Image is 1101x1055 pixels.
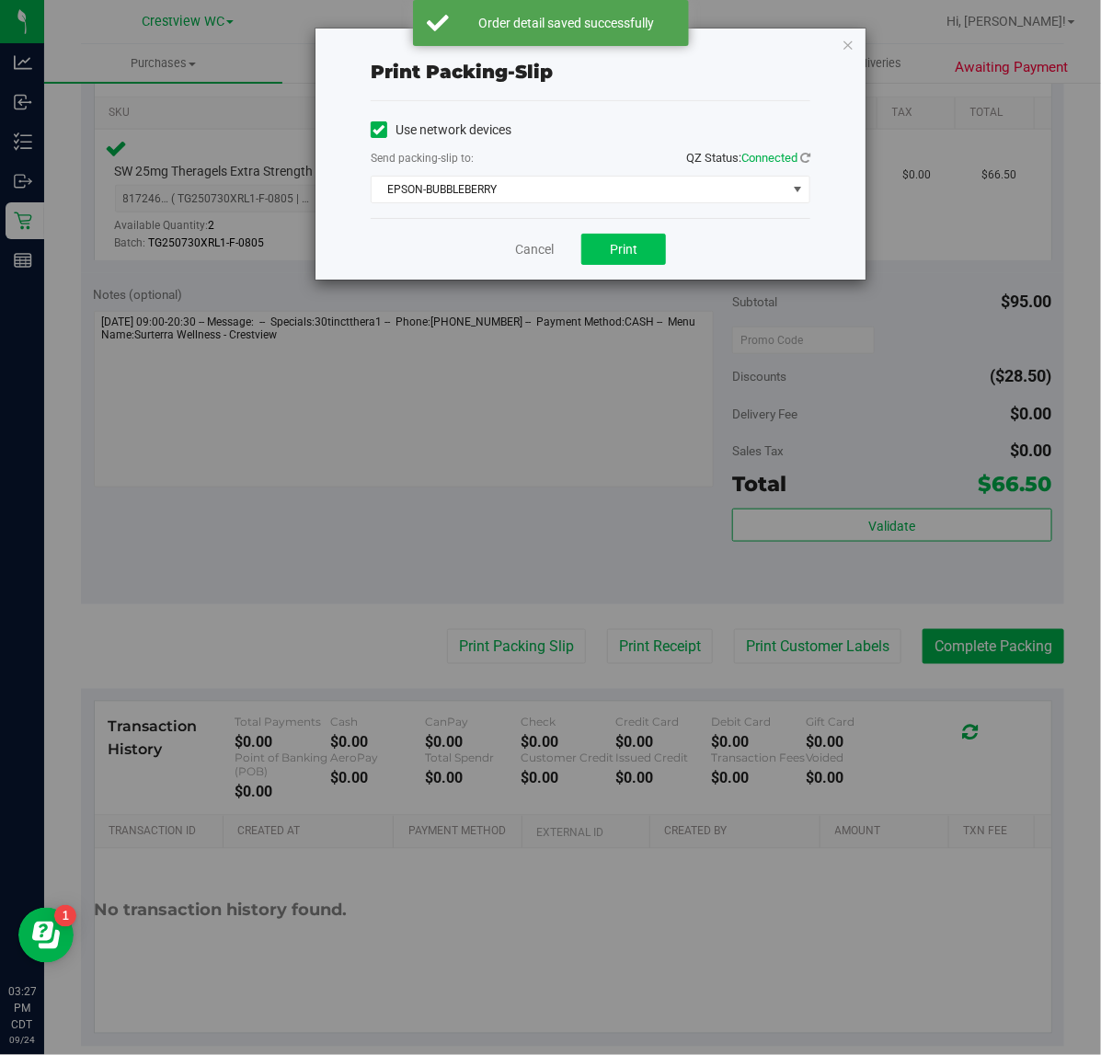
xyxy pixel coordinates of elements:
label: Use network devices [371,120,511,140]
span: Connected [741,151,797,165]
span: QZ Status: [686,151,810,165]
iframe: Resource center [18,908,74,963]
label: Send packing-slip to: [371,150,474,166]
button: Print [581,234,666,265]
iframe: Resource center unread badge [54,905,76,927]
a: Cancel [515,240,554,259]
span: Print packing-slip [371,61,553,83]
div: Order detail saved successfully [459,14,675,32]
span: select [786,177,809,202]
span: Print [610,242,637,257]
span: EPSON-BUBBLEBERRY [372,177,786,202]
